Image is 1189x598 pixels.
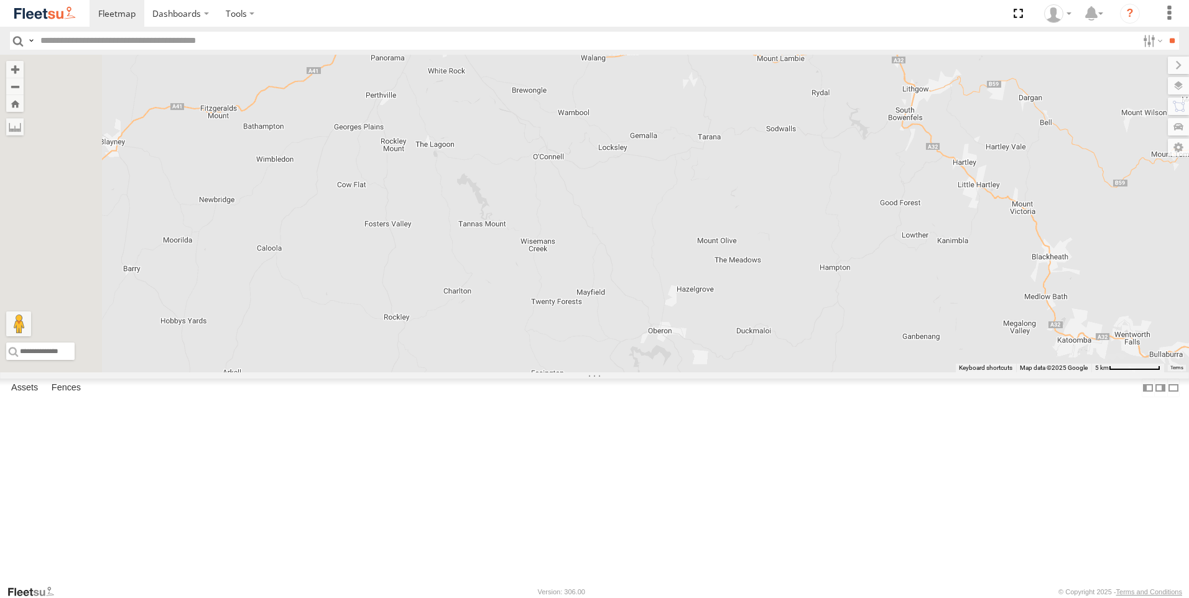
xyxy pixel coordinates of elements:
a: Terms and Conditions [1116,588,1182,596]
img: fleetsu-logo-horizontal.svg [12,5,77,22]
span: Map data ©2025 Google [1020,364,1088,371]
button: Zoom Home [6,95,24,112]
label: Dock Summary Table to the Right [1154,379,1167,397]
label: Search Filter Options [1138,32,1165,50]
button: Keyboard shortcuts [959,364,1012,372]
div: © Copyright 2025 - [1058,588,1182,596]
label: Measure [6,118,24,136]
button: Map Scale: 5 km per 79 pixels [1091,364,1164,372]
label: Assets [5,379,44,397]
a: Visit our Website [7,586,64,598]
label: Map Settings [1168,139,1189,156]
div: Peter Groves [1040,4,1076,23]
span: 5 km [1095,364,1109,371]
a: Terms (opens in new tab) [1170,366,1183,370]
label: Hide Summary Table [1167,379,1180,397]
i: ? [1120,4,1140,24]
label: Fences [45,379,87,397]
label: Dock Summary Table to the Left [1142,379,1154,397]
label: Search Query [26,32,36,50]
button: Zoom in [6,61,24,78]
button: Drag Pegman onto the map to open Street View [6,311,31,336]
button: Zoom out [6,78,24,95]
div: Version: 306.00 [538,588,585,596]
